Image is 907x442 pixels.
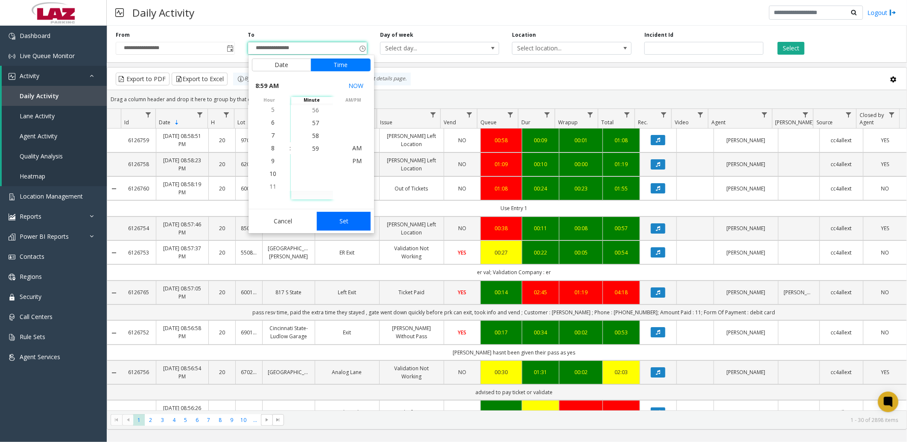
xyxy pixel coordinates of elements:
[486,224,517,232] a: 00:38
[512,42,607,54] span: Select location...
[449,288,476,296] a: YES
[249,97,290,103] span: hour
[126,136,151,144] a: 6126759
[125,119,129,126] span: Id
[719,328,773,337] a: [PERSON_NAME]
[20,192,83,200] span: Location Management
[825,288,858,296] a: cc4allext
[172,73,228,85] button: Export to Excel
[168,414,180,426] span: Page 4
[527,288,554,296] a: 02:45
[505,109,516,120] a: Queue Filter Menu
[107,185,121,192] a: Collapse Details
[825,136,858,144] a: cc4allext
[9,193,15,200] img: 'icon'
[20,353,60,361] span: Agent Services
[20,132,57,140] span: Agent Activity
[238,414,249,426] span: Page 10
[268,244,309,261] a: [GEOGRAPHIC_DATA][PERSON_NAME]
[161,132,203,148] a: [DATE] 08:58:51 PM
[320,288,374,296] a: Left Exit
[464,109,475,120] a: Vend Filter Menu
[194,109,205,120] a: Date Filter Menu
[121,384,907,400] td: advised to pay ticket or validate
[107,410,121,416] a: Collapse Details
[527,184,554,193] div: 00:24
[458,161,466,168] span: NO
[126,288,151,296] a: 6126765
[159,119,170,126] span: Date
[211,119,215,126] span: H
[271,118,275,126] span: 6
[357,42,367,54] span: Toggle popup
[527,408,554,416] div: 02:12
[214,414,226,426] span: Page 8
[719,136,773,144] a: [PERSON_NAME]
[486,408,517,416] a: 00:15
[385,324,439,340] a: [PERSON_NAME] Without Pass
[126,328,151,337] a: 6126752
[241,184,257,193] a: 600346
[695,109,706,120] a: Video Filter Menu
[116,31,130,39] label: From
[320,368,374,376] a: Analog Lane
[869,136,901,144] a: YES
[869,408,901,416] a: NO
[2,106,107,126] a: Lane Activity
[541,109,553,120] a: Dur Filter Menu
[128,2,199,23] h3: Daily Activity
[180,414,191,426] span: Page 5
[9,294,15,301] img: 'icon'
[121,200,907,216] td: Use Entry 1
[585,109,596,120] a: Wrapup Filter Menu
[881,249,889,256] span: NO
[608,136,635,144] div: 01:08
[9,334,15,341] img: 'icon'
[565,288,597,296] a: 01:19
[608,249,635,257] div: 00:54
[869,368,901,376] a: YES
[237,119,245,126] span: Lot
[20,333,45,341] span: Rule Sets
[241,368,257,376] a: 670263
[241,328,257,337] a: 690133
[161,156,203,173] a: [DATE] 08:58:23 PM
[121,345,907,360] td: [PERSON_NAME] hasnt been given their pass as yes
[271,105,275,114] span: 5
[869,249,901,257] a: NO
[486,368,517,376] div: 00:30
[602,119,614,126] span: Total
[860,111,884,126] span: Closed by Agent
[2,126,107,146] a: Agent Activity
[881,185,889,192] span: NO
[20,112,55,120] span: Lane Activity
[486,249,517,257] a: 00:27
[621,109,633,120] a: Total Filter Menu
[565,224,597,232] div: 00:08
[527,224,554,232] div: 00:11
[268,288,309,296] a: 817 S State
[458,225,466,232] span: NO
[385,220,439,237] a: [PERSON_NAME] Left Location
[825,249,858,257] a: cc4allext
[20,252,44,261] span: Contacts
[608,184,635,193] a: 01:55
[20,293,41,301] span: Security
[116,73,170,85] button: Export to PDF
[486,184,517,193] div: 01:08
[214,160,230,168] a: 20
[527,160,554,168] a: 00:10
[527,136,554,144] div: 00:09
[145,414,156,426] span: Page 2
[291,97,333,103] span: minute
[825,160,858,168] a: cc4allext
[2,146,107,166] a: Quality Analysis
[608,368,635,376] div: 02:03
[380,31,413,39] label: Day of week
[881,161,889,168] span: YES
[225,42,234,54] span: Toggle popup
[9,314,15,321] img: 'icon'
